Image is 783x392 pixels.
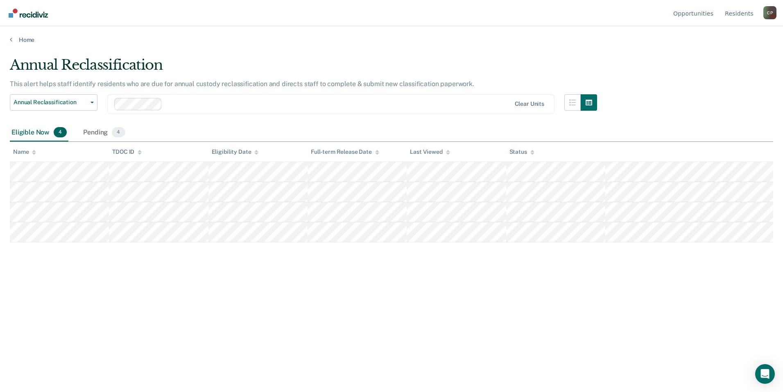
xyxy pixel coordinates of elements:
[410,148,450,155] div: Last Viewed
[509,148,534,155] div: Status
[10,94,97,111] button: Annual Reclassification
[14,99,87,106] span: Annual Reclassification
[10,57,597,80] div: Annual Reclassification
[9,9,48,18] img: Recidiviz
[81,124,127,142] div: Pending4
[212,148,259,155] div: Eligibility Date
[10,80,474,88] p: This alert helps staff identify residents who are due for annual custody reclassification and dir...
[112,127,125,138] span: 4
[10,124,68,142] div: Eligible Now4
[311,148,379,155] div: Full-term Release Date
[112,148,142,155] div: TDOC ID
[515,100,545,107] div: Clear units
[13,148,36,155] div: Name
[763,6,776,19] button: Profile dropdown button
[755,364,775,384] div: Open Intercom Messenger
[54,127,67,138] span: 4
[10,36,773,43] a: Home
[763,6,776,19] div: C P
